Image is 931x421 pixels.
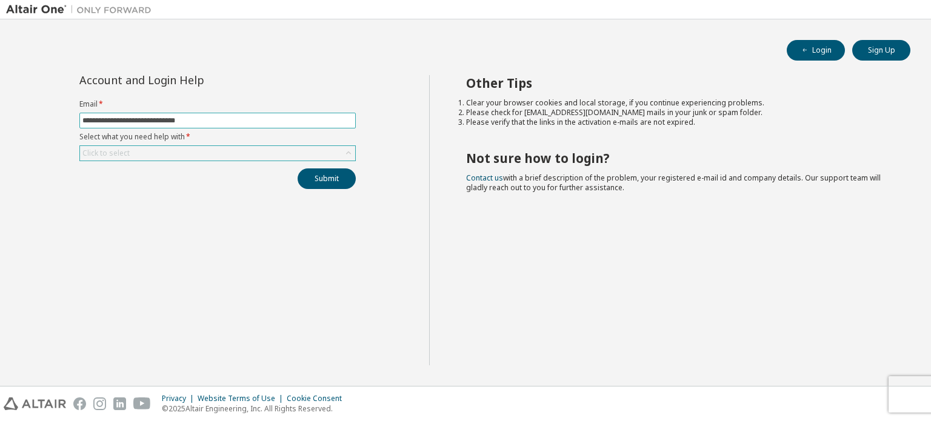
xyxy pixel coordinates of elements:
div: Account and Login Help [79,75,301,85]
span: with a brief description of the problem, your registered e-mail id and company details. Our suppo... [466,173,881,193]
img: youtube.svg [133,397,151,410]
p: © 2025 Altair Engineering, Inc. All Rights Reserved. [162,403,349,414]
h2: Other Tips [466,75,889,91]
div: Website Terms of Use [198,394,287,403]
label: Select what you need help with [79,132,356,142]
div: Click to select [82,148,130,158]
button: Login [787,40,845,61]
img: facebook.svg [73,397,86,410]
div: Click to select [80,146,355,161]
a: Contact us [466,173,503,183]
div: Privacy [162,394,198,403]
label: Email [79,99,356,109]
button: Submit [298,168,356,189]
li: Please verify that the links in the activation e-mails are not expired. [466,118,889,127]
img: linkedin.svg [113,397,126,410]
h2: Not sure how to login? [466,150,889,166]
img: altair_logo.svg [4,397,66,410]
img: instagram.svg [93,397,106,410]
img: Altair One [6,4,158,16]
div: Cookie Consent [287,394,349,403]
li: Clear your browser cookies and local storage, if you continue experiencing problems. [466,98,889,108]
button: Sign Up [852,40,910,61]
li: Please check for [EMAIL_ADDRESS][DOMAIN_NAME] mails in your junk or spam folder. [466,108,889,118]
